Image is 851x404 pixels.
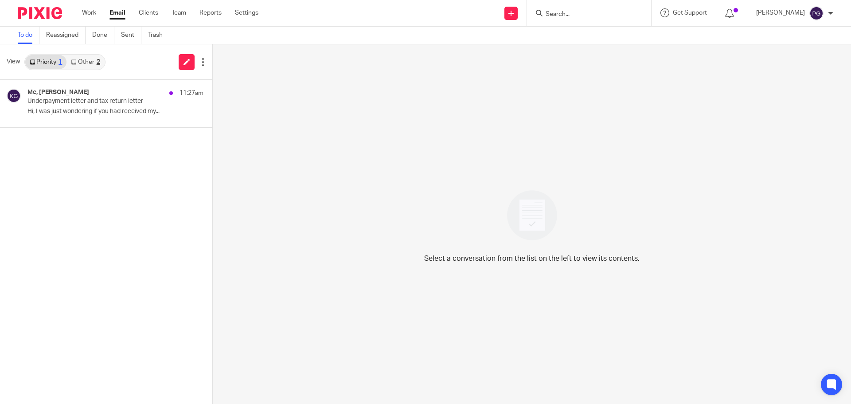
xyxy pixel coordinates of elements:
[82,8,96,17] a: Work
[501,184,563,246] img: image
[180,89,203,98] p: 11:27am
[27,108,203,115] p: Hi, I was just wondering if you had received my...
[18,7,62,19] img: Pixie
[7,57,20,67] span: View
[27,89,89,96] h4: Me, [PERSON_NAME]
[235,8,258,17] a: Settings
[139,8,158,17] a: Clients
[121,27,141,44] a: Sent
[172,8,186,17] a: Team
[673,10,707,16] span: Get Support
[199,8,222,17] a: Reports
[756,8,805,17] p: [PERSON_NAME]
[109,8,125,17] a: Email
[25,55,66,69] a: Priority1
[545,11,625,19] input: Search
[66,55,104,69] a: Other2
[97,59,100,65] div: 2
[148,27,169,44] a: Trash
[18,27,39,44] a: To do
[424,253,640,264] p: Select a conversation from the list on the left to view its contents.
[7,89,21,103] img: svg%3E
[27,98,168,105] p: Underpayment letter and tax return letter
[809,6,824,20] img: svg%3E
[92,27,114,44] a: Done
[46,27,86,44] a: Reassigned
[59,59,62,65] div: 1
